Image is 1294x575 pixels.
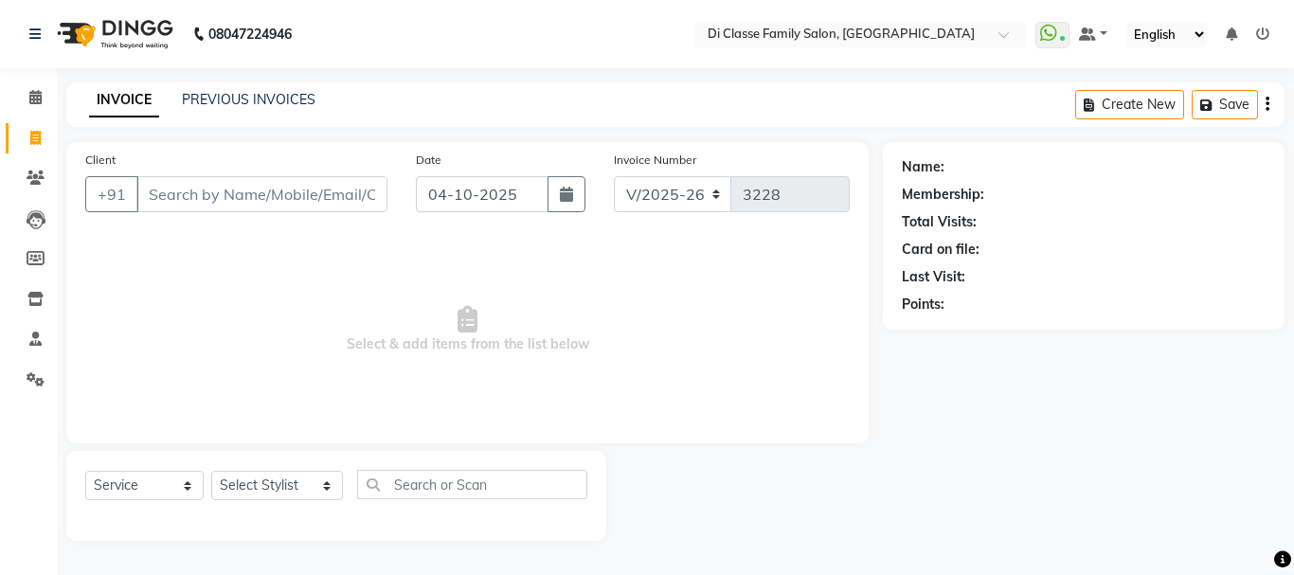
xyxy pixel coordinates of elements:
[1075,90,1184,119] button: Create New
[902,240,979,260] div: Card on file:
[182,91,315,108] a: PREVIOUS INVOICES
[416,152,441,169] label: Date
[614,152,696,169] label: Invoice Number
[902,157,944,177] div: Name:
[902,212,977,232] div: Total Visits:
[902,185,984,205] div: Membership:
[85,152,116,169] label: Client
[357,470,586,499] input: Search or Scan
[1192,90,1258,119] button: Save
[902,295,944,314] div: Points:
[902,267,965,287] div: Last Visit:
[85,235,850,424] span: Select & add items from the list below
[85,176,138,212] button: +91
[208,8,292,61] b: 08047224946
[89,83,159,117] a: INVOICE
[48,8,178,61] img: logo
[136,176,387,212] input: Search by Name/Mobile/Email/Code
